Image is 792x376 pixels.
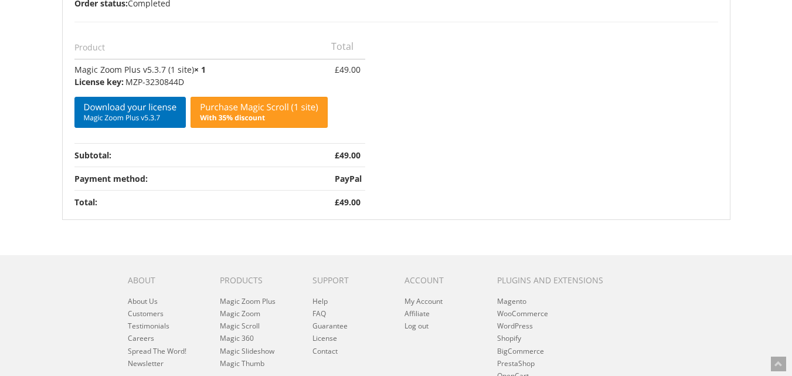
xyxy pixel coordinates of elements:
[335,150,361,161] bdi: 49.00
[200,113,265,123] b: With 35% discount
[128,358,164,368] a: Newsletter
[74,59,331,143] td: Magic Zoom Plus v5.3.7 (1 site)
[74,167,331,190] th: Payment method:
[497,296,526,306] a: Magento
[74,76,328,88] p: MZP-3230844D
[220,346,274,356] a: Magic Slideshow
[497,309,548,319] a: WooCommerce
[405,309,430,319] a: Affiliate
[128,296,158,306] a: About Us
[497,358,535,368] a: PrestaShop
[220,333,254,343] a: Magic 360
[331,34,365,59] th: Total
[128,276,202,284] h6: About
[312,276,387,284] h6: Support
[194,64,206,75] strong: × 1
[497,321,533,331] a: WordPress
[405,296,443,306] a: My Account
[128,309,164,319] a: Customers
[220,321,260,331] a: Magic Scroll
[312,346,338,356] a: Contact
[312,309,326,319] a: FAQ
[335,64,361,75] bdi: 49.00
[312,333,337,343] a: License
[312,296,328,306] a: Help
[220,309,260,319] a: Magic Zoom
[128,333,154,343] a: Careers
[220,296,276,306] a: Magic Zoom Plus
[331,167,365,190] td: PayPal
[220,276,294,284] h6: Products
[497,346,544,356] a: BigCommerce
[405,321,429,331] a: Log out
[405,276,479,284] h6: Account
[220,358,264,368] a: Magic Thumb
[74,143,331,167] th: Subtotal:
[335,197,339,208] span: £
[74,76,124,88] strong: License key:
[312,321,348,331] a: Guarantee
[74,190,331,214] th: Total:
[497,276,618,284] h6: Plugins and extensions
[335,64,339,75] span: £
[335,197,361,208] bdi: 49.00
[191,97,327,128] a: Purchase Magic Scroll (1 site)With 35% discount
[84,113,177,123] span: Magic Zoom Plus v5.3.7
[128,346,186,356] a: Spread The Word!
[335,150,339,161] span: £
[74,34,331,59] th: Product
[497,333,521,343] a: Shopify
[128,321,169,331] a: Testimonials
[74,97,186,128] a: Download your licenseMagic Zoom Plus v5.3.7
